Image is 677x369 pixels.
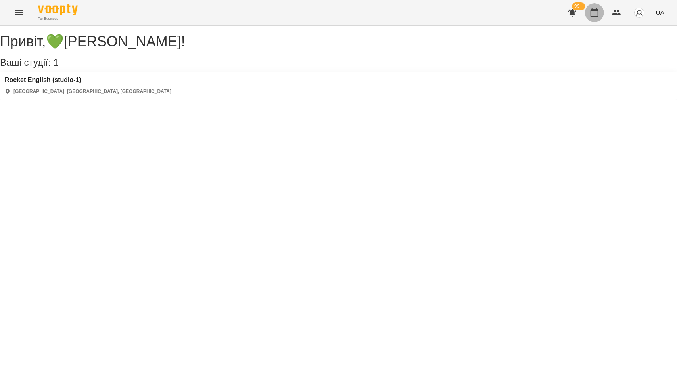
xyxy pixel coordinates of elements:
a: Rocket English (studio-1) [5,76,171,84]
button: UA [653,5,667,20]
span: 1 [53,57,58,68]
span: UA [656,8,664,17]
img: Voopty Logo [38,4,78,15]
button: Menu [10,3,29,22]
span: For Business [38,16,78,21]
p: [GEOGRAPHIC_DATA], [GEOGRAPHIC_DATA], [GEOGRAPHIC_DATA] [13,88,171,95]
img: avatar_s.png [634,7,645,18]
span: 99+ [572,2,585,10]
